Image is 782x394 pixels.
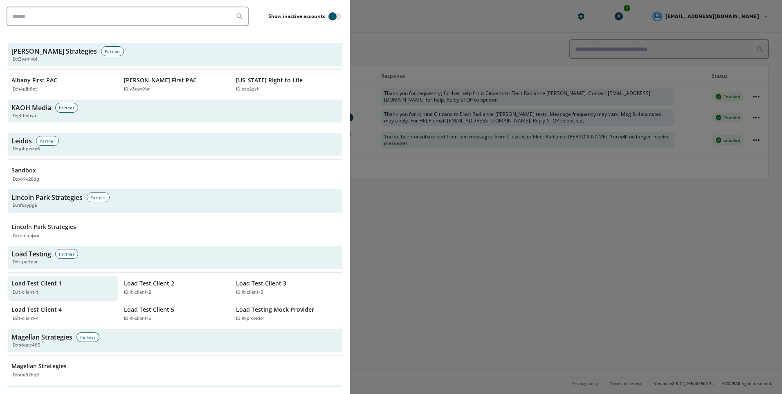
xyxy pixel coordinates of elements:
[11,166,36,174] p: Sandbox
[124,279,174,288] p: Load Test Client 2
[8,359,117,382] button: Magellan StrategiesID:nde82hq9
[236,76,303,84] p: [US_STATE] Right to Life
[11,332,72,342] h3: Magellan Strategies
[236,279,286,288] p: Load Test Client 3
[87,192,110,202] div: Partner
[11,136,32,146] h3: Leidos
[236,289,263,296] p: ID: lt-client-3
[233,276,342,299] button: Load Test Client 3ID:lt-client-3
[8,329,342,352] button: Magellan StrategiesPartnerID:m6qoc483
[121,73,230,96] button: [PERSON_NAME] First PACID:y3oev9br
[236,86,260,93] p: ID: ozo2gsti
[11,289,38,296] p: ID: lt-client-1
[268,13,325,20] label: Show inactive accounts
[124,86,150,93] p: ID: y3oev9br
[11,223,76,231] p: Lincoln Park Strategies
[76,332,99,342] div: Partner
[124,289,151,296] p: ID: lt-client-2
[124,76,197,84] p: [PERSON_NAME] First PAC
[8,246,342,269] button: Load TestingPartnerID:lt-partner
[11,113,36,120] span: ID: j3rbvhya
[11,315,39,322] p: ID: lt-client-4
[121,276,230,299] button: Load Test Client 2ID:lt-client-2
[11,306,62,314] p: Load Test Client 4
[11,249,51,259] h3: Load Testing
[8,302,117,326] button: Load Test Client 4ID:lt-client-4
[55,249,78,259] div: Partner
[121,302,230,326] button: Load Test Client 5ID:lt-client-5
[11,372,39,379] p: ID: nde82hq9
[11,46,97,56] h3: [PERSON_NAME] Strategies
[55,103,78,113] div: Partner
[11,56,37,63] span: ID: t3yemvbi
[101,46,124,56] div: Partner
[8,100,342,123] button: KAOH MediaPartnerID:j3rbvhya
[124,306,174,314] p: Load Test Client 5
[233,302,342,326] button: Load Testing Mock ProviderID:lt-provider
[11,279,62,288] p: Load Test Client 1
[8,189,342,213] button: Lincoln Park StrategiesPartnerID:hfoaypg8
[8,73,117,96] button: Albany First PACID:h4pjh8ot
[11,342,40,349] span: ID: m6qoc483
[11,86,37,93] p: ID: h4pjh8ot
[124,315,151,322] p: ID: lt-client-5
[36,136,59,146] div: Partner
[11,233,39,240] p: ID: xnmqcjwx
[11,259,38,266] span: ID: lt-partner
[11,176,39,183] p: ID: p69v28dg
[8,43,342,66] button: [PERSON_NAME] StrategiesPartnerID:t3yemvbi
[11,192,83,202] h3: Lincoln Park Strategies
[236,306,314,314] p: Load Testing Mock Provider
[8,163,117,186] button: SandboxID:p69v28dg
[8,220,117,243] button: Lincoln Park StrategiesID:xnmqcjwx
[11,362,67,370] p: Magellan Strategies
[236,315,264,322] p: ID: lt-provider
[11,76,57,84] p: Albany First PAC
[8,276,117,299] button: Load Test Client 1ID:lt-client-1
[11,146,40,153] span: ID: qubgwke5
[11,202,38,209] span: ID: hfoaypg8
[11,103,51,113] h3: KAOH Media
[8,133,342,156] button: LeidosPartnerID:qubgwke5
[233,73,342,96] button: [US_STATE] Right to LifeID:ozo2gsti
